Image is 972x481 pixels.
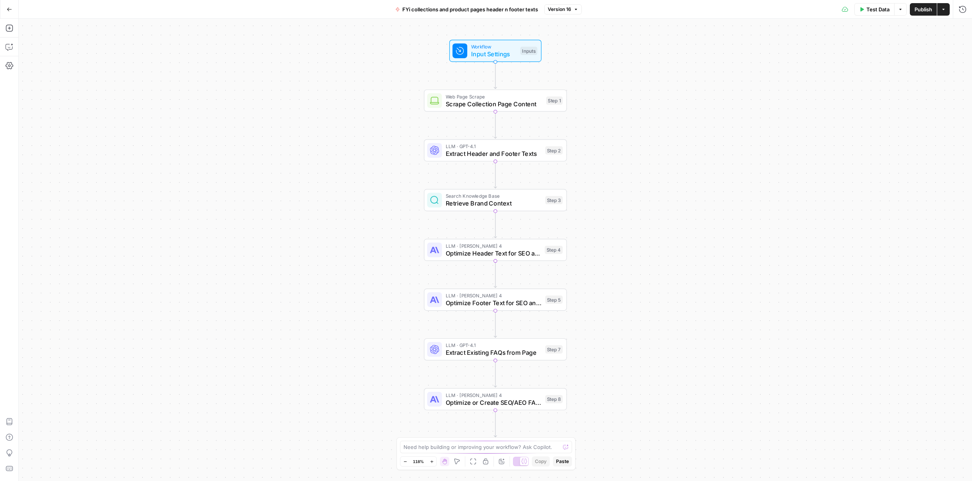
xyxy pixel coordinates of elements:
div: Step 3 [545,196,563,204]
span: LLM · GPT-4.1 [446,143,542,150]
div: LLM · GPT-4.1Extract Header and Footer TextsStep 2 [424,139,567,161]
span: Web Page Scrape [446,93,543,100]
span: Paste [556,458,569,465]
span: Retrieve Brand Context [446,199,542,208]
button: FYi collections and product pages header n footer texts [391,3,543,16]
button: Version 16 [544,4,582,14]
g: Edge from start to step_1 [494,62,497,88]
span: Optimize Footer Text for SEO and AEO [446,298,542,308]
g: Edge from step_7 to step_8 [494,360,497,387]
span: Copy [535,458,547,465]
button: Test Data [854,3,894,16]
button: Publish [910,3,937,16]
div: WorkflowInput SettingsInputs [424,40,567,62]
g: Edge from step_3 to step_4 [494,211,497,238]
g: Edge from step_4 to step_5 [494,261,497,288]
span: Test Data [866,5,890,13]
span: Scrape Collection Page Content [446,99,543,109]
span: Workflow [471,43,517,50]
span: Input Settings [471,50,517,59]
span: 118% [413,458,424,465]
div: LLM · GPT-4.1Extract Existing FAQs from PageStep 7 [424,338,567,361]
span: Version 16 [548,6,571,13]
div: Step 7 [545,345,563,354]
div: LLM · [PERSON_NAME] 4Optimize or Create SEO/AEO FAQsStep 8 [424,388,567,410]
span: Optimize Header Text for SEO and AEO [446,249,541,258]
button: Paste [553,456,572,467]
div: LLM · [PERSON_NAME] 4Optimize Header Text for SEO and AEOStep 4 [424,239,567,261]
button: Copy [532,456,550,467]
span: LLM · [PERSON_NAME] 4 [446,292,542,299]
div: Inputs [520,46,538,55]
g: Edge from step_5 to step_7 [494,311,497,337]
div: Web Page ScrapeScrape Collection Page ContentStep 1 [424,89,567,112]
span: Extract Existing FAQs from Page [446,348,542,358]
span: Extract Header and Footer Texts [446,149,542,158]
div: Search Knowledge BaseRetrieve Brand ContextStep 3 [424,189,567,211]
div: LLM · [PERSON_NAME] 4Optimize Footer Text for SEO and AEOStep 5 [424,289,567,311]
span: LLM · [PERSON_NAME] 4 [446,242,541,249]
span: Optimize or Create SEO/AEO FAQs [446,398,542,407]
div: Step 4 [545,246,563,254]
div: Step 8 [545,395,563,403]
div: Step 1 [546,97,563,105]
span: LLM · [PERSON_NAME] 4 [446,392,542,399]
g: Edge from step_2 to step_3 [494,161,497,188]
span: FYi collections and product pages header n footer texts [402,5,538,13]
span: Publish [915,5,932,13]
span: LLM · GPT-4.1 [446,342,542,349]
div: Step 5 [545,295,563,304]
div: Step 2 [545,146,563,154]
g: Edge from step_1 to step_2 [494,112,497,138]
g: Edge from step_8 to step_6 [494,410,497,437]
span: Search Knowledge Base [446,192,542,200]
